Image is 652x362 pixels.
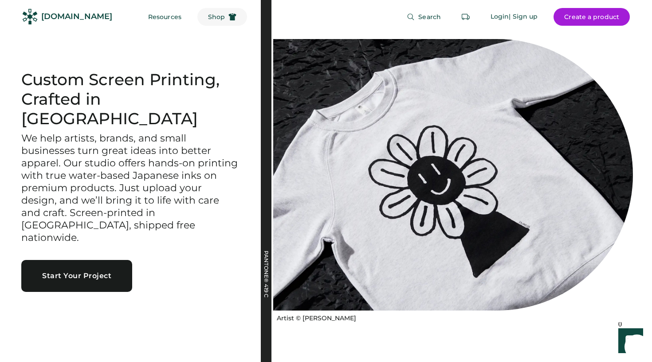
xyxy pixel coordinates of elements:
[277,314,356,323] div: Artist © [PERSON_NAME]
[21,260,132,292] button: Start Your Project
[21,132,240,244] h3: We help artists, brands, and small businesses turn great ideas into better apparel. Our studio of...
[509,12,538,21] div: | Sign up
[610,322,648,360] iframe: Front Chat
[197,8,247,26] button: Shop
[22,9,38,24] img: Rendered Logo - Screens
[396,8,452,26] button: Search
[273,311,356,323] a: Artist © [PERSON_NAME]
[137,8,192,26] button: Resources
[457,8,475,26] button: Retrieve an order
[491,12,509,21] div: Login
[41,11,112,22] div: [DOMAIN_NAME]
[21,70,240,129] h1: Custom Screen Printing, Crafted in [GEOGRAPHIC_DATA]
[263,251,269,339] div: PANTONE® 419 C
[418,14,441,20] span: Search
[208,14,225,20] span: Shop
[554,8,630,26] button: Create a product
